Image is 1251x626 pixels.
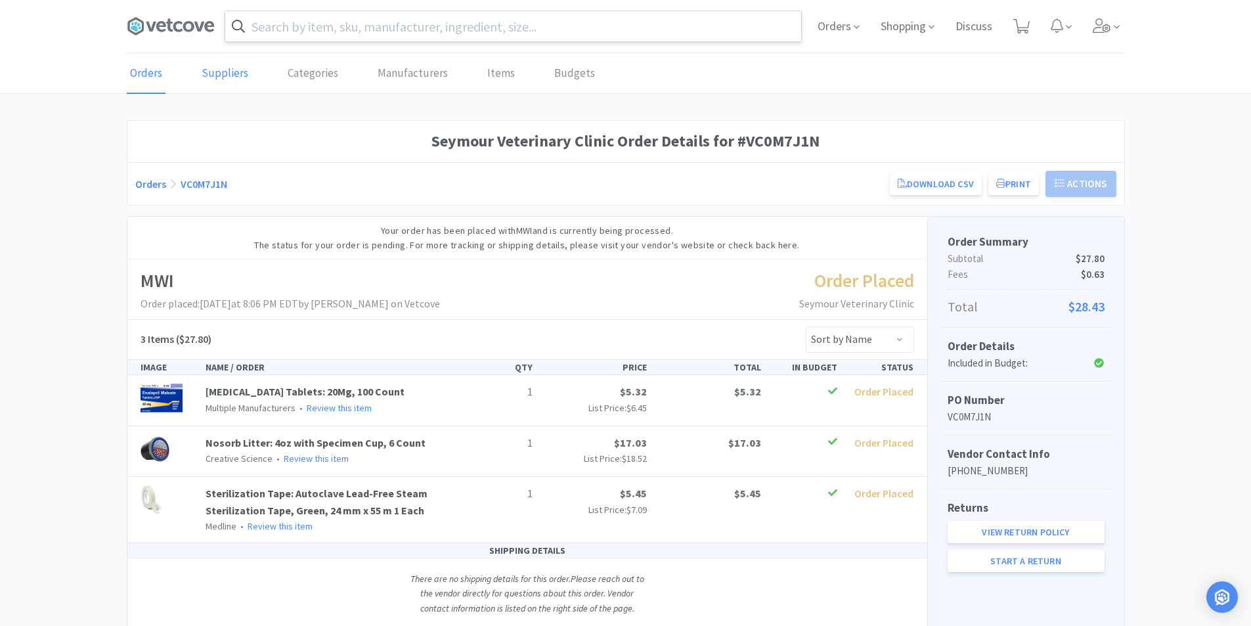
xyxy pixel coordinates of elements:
p: 1 [467,435,533,452]
div: SHIPPING DETAILS [127,543,927,558]
div: Open Intercom Messenger [1206,581,1238,613]
span: $5.45 [620,487,647,500]
a: Sterilization Tape: Autoclave Lead-Free Steam Sterilization Tape, Green, 24 mm x 55 m 1 Each [206,487,428,517]
span: $18.52 [622,453,647,464]
h1: MWI [141,266,440,296]
a: Discuss [950,21,998,33]
a: Budgets [551,54,598,94]
span: $6.45 [626,402,647,414]
span: $7.09 [626,504,647,516]
span: 3 Items [141,332,174,346]
div: NAME / ORDER [200,360,462,374]
h5: PO Number [948,391,1105,409]
span: Creative Science [206,453,273,464]
a: Review this item [248,520,313,532]
p: VC0M7J1N [948,409,1105,425]
p: 1 [467,384,533,401]
span: Multiple Manufacturers [206,402,296,414]
p: List Price: [543,451,647,466]
a: Orders [135,177,166,190]
div: IMAGE [135,360,201,374]
span: $17.03 [728,436,761,449]
p: Order placed: [DATE] at 8:06 PM EDT by [PERSON_NAME] on Vetcove [141,296,440,313]
p: Fees [948,267,1105,282]
a: [MEDICAL_DATA] Tablets: 20Mg, 100 Count [206,385,405,398]
a: Orders [127,54,165,94]
p: List Price: [543,503,647,517]
span: • [274,453,282,464]
div: QTY [462,360,538,374]
span: $27.80 [1076,251,1105,267]
span: $5.32 [734,385,761,398]
p: Seymour Veterinary Clinic [799,296,914,313]
h5: Returns [948,499,1105,517]
a: Download CSV [890,173,982,195]
a: Manufacturers [374,54,451,94]
div: TOTAL [652,360,766,374]
a: View Return Policy [948,521,1105,543]
img: aa81276bf7c149f9883875f377bc2ad6_371160.png [141,485,162,514]
a: Review this item [307,402,372,414]
span: Medline [206,520,236,532]
div: PRICE [538,360,652,374]
h1: Seymour Veterinary Clinic Order Details for #VC0M7J1N [135,129,1116,154]
p: Subtotal [948,251,1105,267]
span: $0.63 [1081,267,1105,282]
a: Suppliers [198,54,252,94]
span: Order Placed [814,269,914,292]
input: Search by item, sku, manufacturer, ingredient, size... [225,11,801,41]
span: $28.43 [1068,296,1105,317]
img: 8fab022838e243fe9820fd6bac99d4fc_530082.png [141,384,183,413]
a: Start a Return [948,550,1105,572]
span: $5.45 [734,487,761,500]
p: 1 [467,485,533,503]
p: [PHONE_NUMBER] [948,463,1105,479]
h5: Order Summary [948,233,1105,251]
div: STATUS [843,360,919,374]
a: Nosorb Litter: 4oz with Specimen Cup, 6 Count [206,436,426,449]
h5: Order Details [948,338,1105,355]
span: Order Placed [854,487,913,500]
span: $17.03 [614,436,647,449]
span: • [238,520,246,532]
div: IN BUDGET [766,360,843,374]
img: de7b6b39763145ec96245bf2b756a081_1021.png [141,435,169,464]
i: There are no shipping details for this order. Please reach out to the vendor directly for questio... [410,573,644,614]
span: Order Placed [854,436,913,449]
a: Items [484,54,518,94]
a: Review this item [284,453,349,464]
button: Print [988,173,1039,195]
h5: Vendor Contact Info [948,445,1105,463]
span: Order Placed [854,385,913,398]
span: $5.32 [620,385,647,398]
div: Your order has been placed with MWI and is currently being processed. The status for your order i... [127,217,927,260]
a: Categories [284,54,341,94]
div: Included in Budget: [948,355,1052,371]
p: List Price: [543,401,647,415]
h5: ($27.80) [141,331,211,348]
a: VC0M7J1N [181,177,227,190]
p: Total [948,296,1105,317]
span: • [297,402,305,414]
